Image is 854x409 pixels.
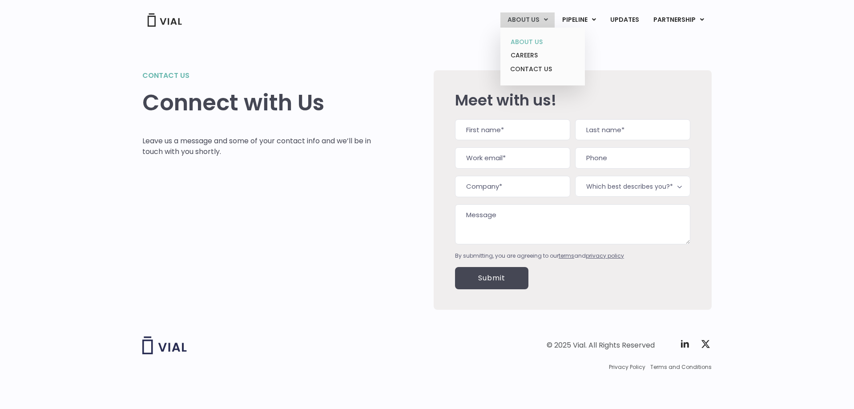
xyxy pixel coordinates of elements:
a: ABOUT US [504,35,581,49]
input: Submit [455,267,528,289]
h2: Contact us [142,70,371,81]
a: privacy policy [586,252,624,259]
span: Which best describes you?* [575,176,690,197]
a: terms [559,252,574,259]
div: By submitting, you are agreeing to our and [455,252,690,260]
a: CONTACT US [504,62,581,77]
a: CAREERS [504,49,581,62]
a: Terms and Conditions [650,363,712,371]
a: PIPELINEMenu Toggle [555,12,603,28]
a: ABOUT USMenu Toggle [500,12,555,28]
a: Privacy Policy [609,363,645,371]
input: Last name* [575,119,690,141]
input: Company* [455,176,570,197]
img: Vial Logo [147,13,182,27]
div: © 2025 Vial. All Rights Reserved [547,340,655,350]
input: Work email* [455,147,570,169]
h2: Meet with us! [455,92,690,109]
input: First name* [455,119,570,141]
a: UPDATES [603,12,646,28]
input: Phone [575,147,690,169]
a: PARTNERSHIPMenu Toggle [646,12,711,28]
img: Vial logo wih "Vial" spelled out [142,336,187,354]
h1: Connect with Us [142,90,371,116]
p: Leave us a message and some of your contact info and we’ll be in touch with you shortly. [142,136,371,157]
